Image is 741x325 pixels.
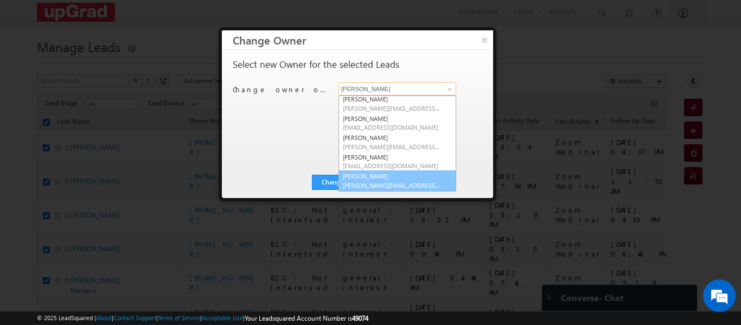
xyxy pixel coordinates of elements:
[338,82,456,95] input: Type to Search
[339,152,456,171] a: [PERSON_NAME]
[37,313,368,323] span: © 2025 LeadSquared | | | | |
[343,104,440,112] span: [PERSON_NAME][EMAIL_ADDRESS][PERSON_NAME][DOMAIN_NAME]
[158,314,200,321] a: Terms of Service
[339,94,456,113] a: [PERSON_NAME]
[18,57,46,71] img: d_60004797649_company_0_60004797649
[233,60,399,69] p: Select new Owner for the selected Leads
[338,170,456,191] a: [PERSON_NAME]
[96,314,112,321] a: About
[202,314,243,321] a: Acceptable Use
[56,57,182,71] div: Chat with us now
[113,314,156,321] a: Contact Support
[343,181,440,189] span: [PERSON_NAME][EMAIL_ADDRESS][PERSON_NAME][DOMAIN_NAME]
[233,30,493,49] h3: Change Owner
[14,100,198,241] textarea: Type your message and hit 'Enter'
[245,314,368,322] span: Your Leadsquared Account Number is
[148,251,197,265] em: Start Chat
[343,143,440,151] span: [PERSON_NAME][EMAIL_ADDRESS][PERSON_NAME][DOMAIN_NAME]
[233,85,330,94] p: Change owner of 12 leads to
[476,30,493,49] button: ×
[442,84,455,94] a: Show All Items
[343,162,440,170] span: [EMAIL_ADDRESS][DOMAIN_NAME]
[178,5,204,31] div: Minimize live chat window
[312,175,353,190] button: Change
[339,113,456,133] a: [PERSON_NAME]
[343,123,440,131] span: [EMAIL_ADDRESS][DOMAIN_NAME]
[339,132,456,152] a: [PERSON_NAME]
[352,314,368,322] span: 49074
